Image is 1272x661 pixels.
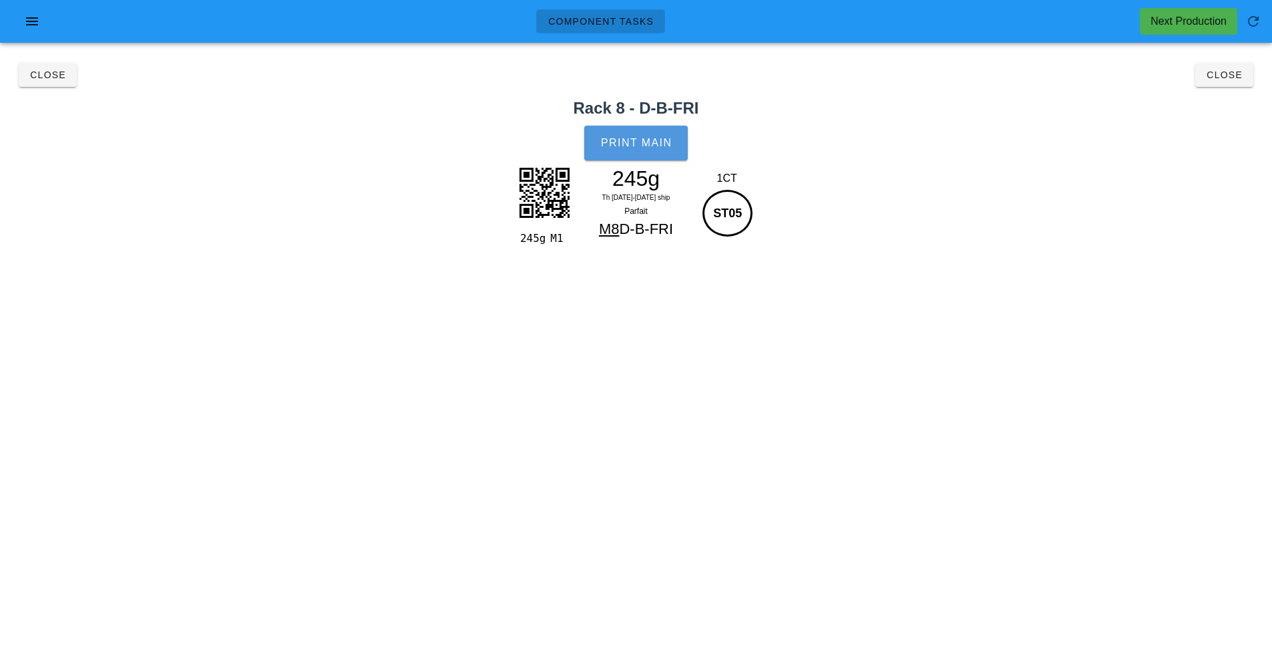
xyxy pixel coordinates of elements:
img: WY7eq4lDslmtduLTHnvVg5JDkCwnh1OnO+KTxKZWdduURSacEPKa9lQI+FHPashwemPb1Um3ZJGK6pCmM0n4U5IVQkBn695Di... [511,159,578,226]
span: Close [1206,70,1243,80]
div: 1CT [699,170,755,186]
div: M1 [545,230,572,247]
button: Close [19,63,77,87]
span: Th [DATE]-[DATE] ship [602,194,670,201]
div: Parfait [578,205,694,218]
a: Component Tasks [536,9,665,33]
h2: Rack 8 - D-B-FRI [8,96,1264,120]
span: Print Main [600,137,672,149]
div: ST05 [702,190,753,237]
span: Component Tasks [548,16,654,27]
div: 245g [578,168,694,188]
span: Close [29,70,66,80]
span: D-B-FRI [619,221,673,237]
div: Next Production [1150,13,1227,29]
button: Print Main [584,126,687,160]
span: M8 [599,221,620,237]
div: 245g [517,230,545,247]
button: Close [1195,63,1253,87]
